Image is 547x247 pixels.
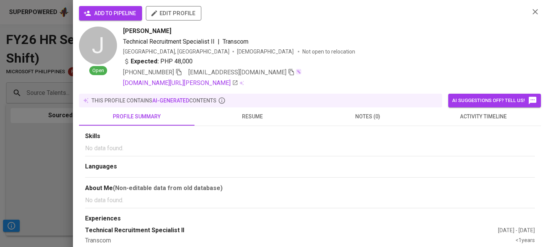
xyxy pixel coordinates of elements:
span: activity timeline [430,112,536,121]
span: Open [89,67,107,74]
span: Technical Recruitment Specialist II [123,38,215,45]
p: Not open to relocation [302,48,355,55]
div: J [79,27,117,65]
div: Technical Recruitment Specialist II [85,226,498,235]
span: notes (0) [315,112,421,121]
p: this profile contains contents [92,97,217,104]
span: add to pipeline [85,9,136,18]
div: About Me [85,184,535,193]
b: (Non-editable data from old database) [113,184,223,192]
span: resume [199,112,305,121]
span: profile summary [84,112,190,121]
div: <1 years [515,236,535,245]
p: No data found. [85,196,535,205]
button: add to pipeline [79,6,142,20]
div: [GEOGRAPHIC_DATA], [GEOGRAPHIC_DATA] [123,48,229,55]
button: AI suggestions off? Tell us! [448,94,541,107]
div: Transcom [85,236,515,245]
span: Transcom [223,38,248,45]
div: Languages [85,162,535,171]
span: [EMAIL_ADDRESS][DOMAIN_NAME] [188,69,286,76]
div: [DATE] - [DATE] [498,227,535,234]
a: edit profile [146,10,201,16]
span: [PERSON_NAME] [123,27,171,36]
a: [DOMAIN_NAME][URL][PERSON_NAME] [123,79,238,88]
img: magic_wand.svg [296,69,302,75]
div: Experiences [85,214,535,223]
button: edit profile [146,6,201,20]
b: Expected: [131,57,159,66]
span: AI-generated [152,98,189,104]
span: AI suggestions off? Tell us! [452,96,537,105]
span: | [218,37,220,46]
p: No data found. [85,144,535,153]
div: PHP 48,000 [123,57,193,66]
div: Skills [85,132,535,141]
span: edit profile [152,8,195,18]
span: [DEMOGRAPHIC_DATA] [237,48,295,55]
span: [PHONE_NUMBER] [123,69,174,76]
